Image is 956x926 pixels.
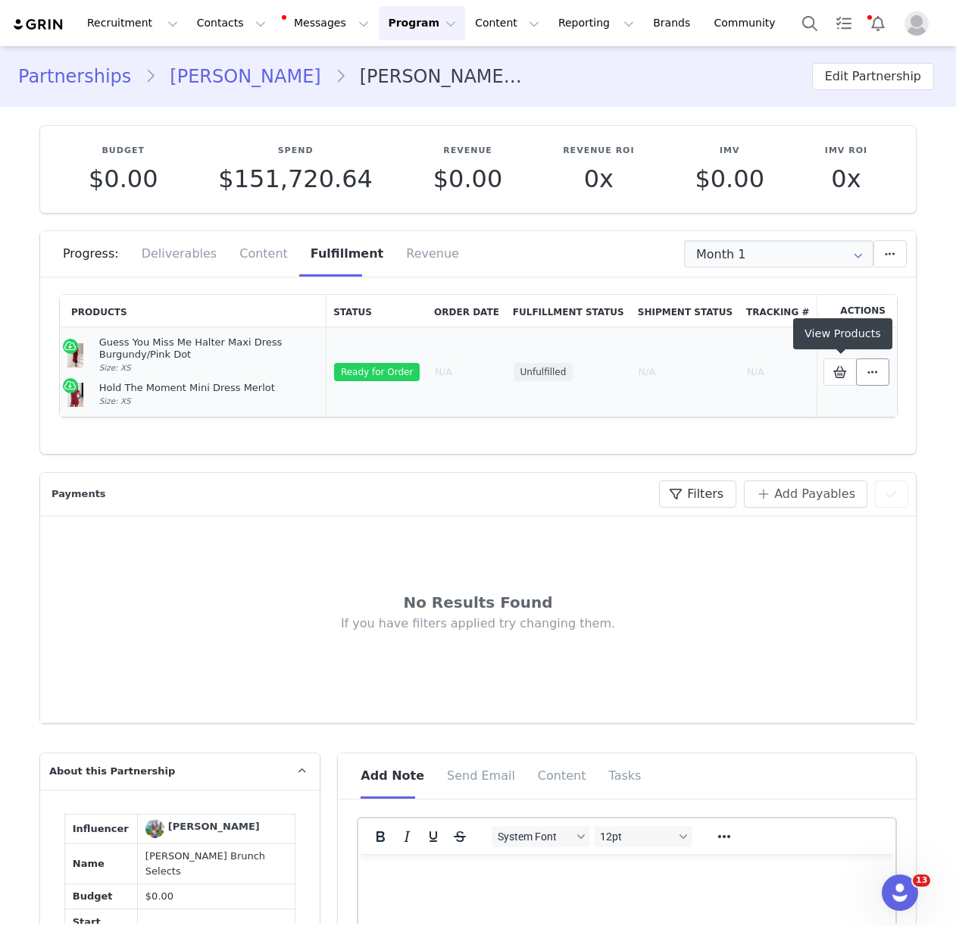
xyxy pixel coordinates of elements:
[326,295,427,327] th: Status
[379,6,465,40] button: Program
[86,615,870,632] div: If you have filters applied try changing them.
[447,826,473,847] button: Strikethrough
[367,826,393,847] button: Bold
[394,826,420,847] button: Italic
[48,486,114,502] div: Payments
[65,814,138,843] td: Influencer
[812,63,934,90] button: Edit Partnership
[65,843,138,884] td: Name
[793,318,892,349] div: View Products
[498,831,572,843] span: System Font
[145,890,173,902] span: $0.00
[861,6,895,40] button: Notifications
[739,295,816,327] th: Tracking #
[684,240,873,267] input: Select
[145,819,164,838] img: Brittney Mooney
[695,145,764,158] p: IMV
[67,383,83,407] img: white-fox-hold-the-moment-mini-dress-merlot-red2.9.25.01.jpg
[168,819,260,834] div: [PERSON_NAME]
[65,884,138,909] td: Budget
[644,6,704,40] a: Brands
[49,764,175,779] span: About this Partnership
[711,826,737,847] button: Reveal or hide additional toolbar items
[156,63,334,90] a: [PERSON_NAME]
[130,231,229,277] div: Deliverables
[188,6,275,40] button: Contacts
[538,768,586,783] span: Content
[659,480,736,508] button: Filters
[86,591,870,614] div: No Results Found
[145,819,260,838] a: [PERSON_NAME]
[563,145,634,158] p: Revenue ROI
[825,165,867,192] p: 0x
[427,327,506,417] td: N/A
[631,295,739,327] th: Shipment Status
[466,6,548,40] button: Content
[99,336,320,362] div: Guess You Miss Me Halter Maxi Dress Burgundy/Pink Dot
[447,768,515,783] span: Send Email
[609,768,642,783] span: Tasks
[361,768,424,783] span: Add Note
[563,165,634,192] p: 0x
[904,11,929,36] img: placeholder-profile.jpg
[218,145,373,158] p: Spend
[63,231,130,277] div: Progress:
[793,6,826,40] button: Search
[895,11,944,36] button: Profile
[334,363,420,381] span: Ready for Order
[67,343,83,368] img: white-fox-guess-you-miss-me-halter-maxi-dress-burgundy-pink-dot-red-22.7.25-02.jpg
[825,145,867,158] p: IMV ROI
[89,145,158,158] p: Budget
[744,480,867,508] button: Add Payables
[12,17,65,32] img: grin logo
[433,145,503,158] p: Revenue
[600,831,674,843] span: 12pt
[395,231,459,277] div: Revenue
[99,396,131,405] span: Size: XS
[695,164,764,193] span: $0.00
[549,6,643,40] button: Reporting
[228,231,299,277] div: Content
[913,874,930,887] span: 13
[138,843,295,884] td: [PERSON_NAME] Brunch Selects
[687,485,723,503] span: Filters
[631,327,739,417] td: N/A
[882,874,918,911] iframe: Intercom live chat
[60,295,326,327] th: Products
[739,327,816,417] td: N/A
[99,363,131,372] span: Size: XS
[218,164,373,193] span: $151,720.64
[427,295,506,327] th: Order Date
[817,295,898,327] th: Actions
[506,295,631,327] th: Fulfillment Status
[18,63,145,90] a: Partnerships
[492,826,590,847] button: Fonts
[276,6,378,40] button: Messages
[827,6,861,40] a: Tasks
[514,363,573,381] span: Unfulfilled
[705,6,792,40] a: Community
[594,826,692,847] button: Font sizes
[299,231,395,277] div: Fulfillment
[78,6,187,40] button: Recruitment
[433,164,503,193] span: $0.00
[99,382,320,395] div: Hold The Moment Mini Dress Merlot
[89,164,158,193] span: $0.00
[420,826,446,847] button: Underline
